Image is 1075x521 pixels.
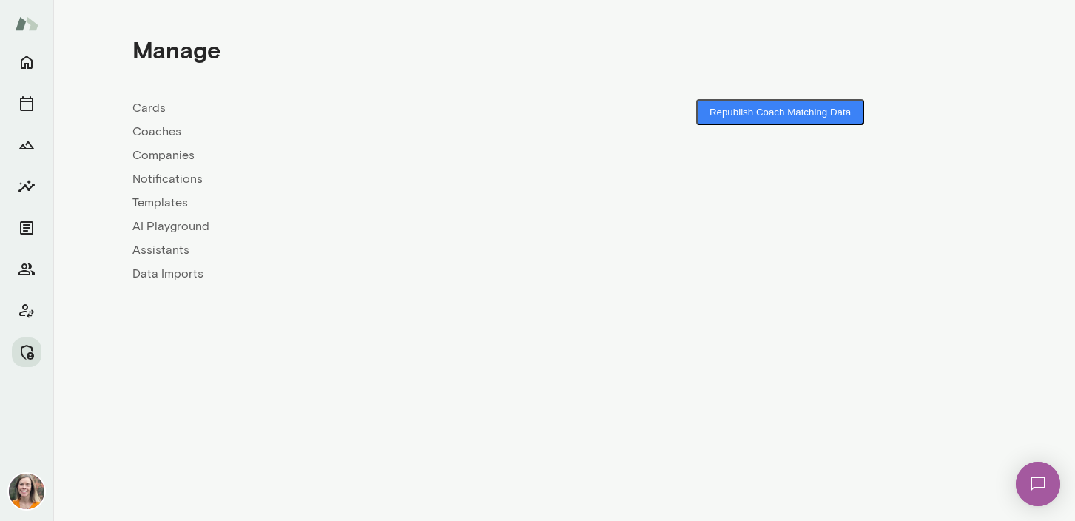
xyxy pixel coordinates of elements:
button: Documents [12,213,41,243]
button: Client app [12,296,41,326]
a: AI Playground [132,218,565,235]
a: Cards [132,99,565,117]
a: Data Imports [132,265,565,283]
button: Growth Plan [12,130,41,160]
button: Sessions [12,89,41,118]
img: Mento [15,10,38,38]
button: Members [12,255,41,284]
h4: Manage [132,36,220,64]
a: Companies [132,147,565,164]
button: Home [12,47,41,77]
a: Templates [132,194,565,212]
a: Assistants [132,241,565,259]
button: Insights [12,172,41,201]
button: Manage [12,337,41,367]
img: Carrie Kelly [9,474,44,509]
button: Republish Coach Matching Data [696,99,864,125]
a: Notifications [132,170,565,188]
a: Coaches [132,123,565,141]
